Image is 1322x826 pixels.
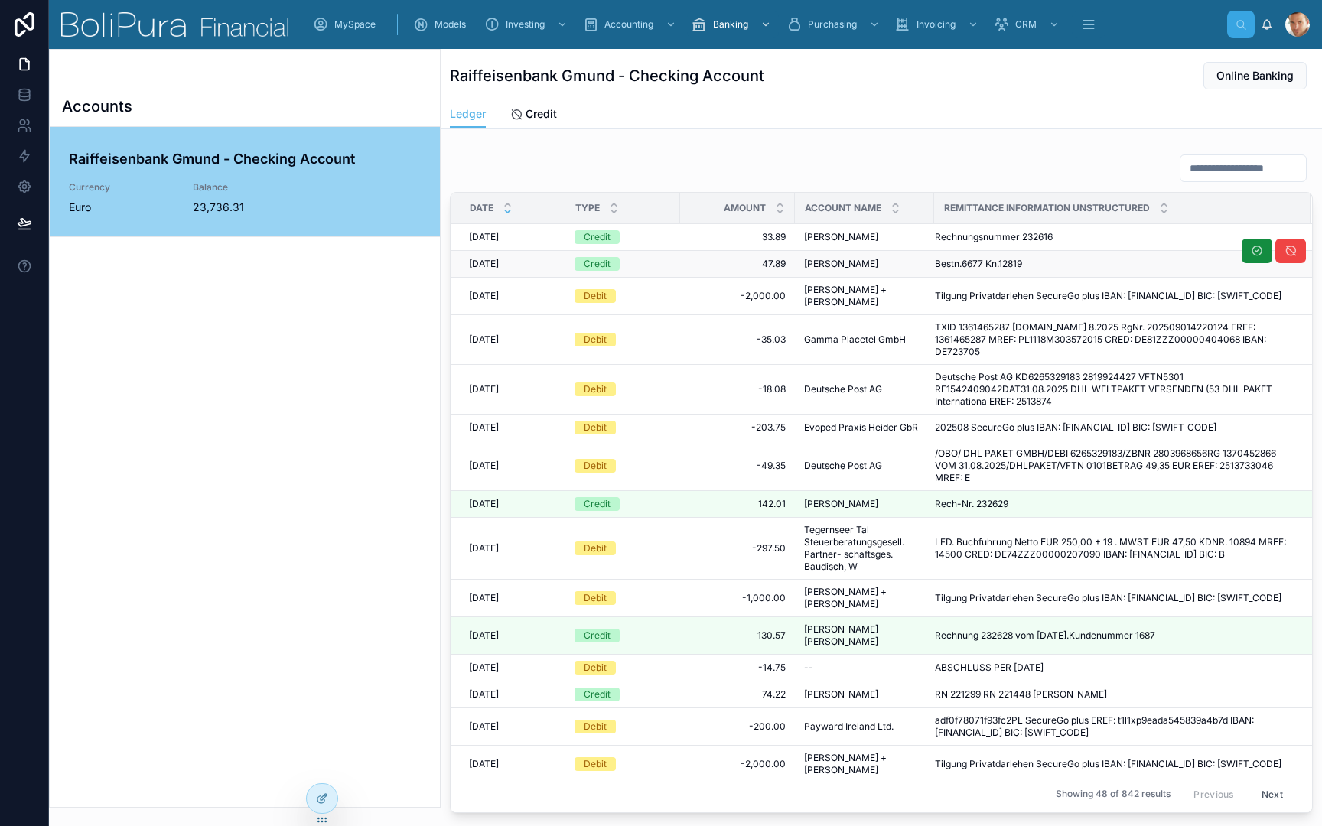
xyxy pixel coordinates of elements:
[50,127,440,236] a: Raiffeisenbank Gmund - Checking AccountCurrencyEuroBalance23,736.31
[689,383,786,395] a: -18.08
[935,592,1292,604] a: Tilgung Privatdarlehen SecureGo plus IBAN: [FINANCIAL_ID] BIC: [SWIFT_CODE]
[804,586,925,610] a: [PERSON_NAME] + [PERSON_NAME]
[782,11,887,38] a: Purchasing
[804,460,925,472] a: Deutsche Post AG
[584,629,611,642] div: Credit
[804,383,925,395] a: Deutsche Post AG
[804,752,925,776] a: [PERSON_NAME] + [PERSON_NAME]
[469,498,499,510] span: [DATE]
[935,592,1281,604] span: Tilgung Privatdarlehen SecureGo plus IBAN: [FINANCIAL_ID] BIC: [SWIFT_CODE]
[804,231,925,243] a: [PERSON_NAME]
[804,333,906,346] span: Gamma Placetel GmbH
[584,230,611,244] div: Credit
[584,333,607,346] div: Debit
[450,100,486,129] a: Ledger
[469,720,556,733] a: [DATE]
[689,592,786,604] span: -1,000.00
[469,460,556,472] a: [DATE]
[469,290,556,302] a: [DATE]
[689,333,786,346] a: -35.03
[469,258,499,270] span: [DATE]
[575,382,671,396] a: Debit
[689,421,786,434] a: -203.75
[575,333,671,346] a: Debit
[469,460,499,472] span: [DATE]
[584,289,607,303] div: Debit
[469,290,499,302] span: [DATE]
[935,688,1107,701] span: RN 221299 RN 221448 [PERSON_NAME]
[526,106,557,122] span: Credit
[804,720,894,733] span: Payward Ireland Ltd.
[689,258,786,270] span: 47.89
[469,542,556,554] a: [DATE]
[510,100,557,131] a: Credit
[689,629,786,642] a: 130.57
[575,757,671,771] a: Debit
[575,202,600,214] span: Type
[469,498,556,510] a: [DATE]
[469,333,499,346] span: [DATE]
[469,758,499,770] span: [DATE]
[469,688,499,701] span: [DATE]
[944,202,1150,214] span: Remittance Information Unstructured
[935,371,1292,408] span: Deutsche Post AG KD6265329183 2819924427 VFTN5301 RE1542409042DAT31.08.2025 DHL WELTPAKET VERSEND...
[689,460,786,472] a: -49.35
[689,498,786,510] a: 142.01
[804,421,925,434] a: Evoped Praxis Heider GbR
[469,333,556,346] a: [DATE]
[689,688,786,701] a: 74.22
[689,231,786,243] span: 33.89
[935,231,1292,243] a: Rechnungsnummer 232616
[469,542,499,554] span: [DATE]
[409,11,477,38] a: Models
[935,498,1292,510] a: Rech-Nr. 232629
[469,231,556,243] a: [DATE]
[804,284,925,308] span: [PERSON_NAME] + [PERSON_NAME]
[935,688,1292,701] a: RN 221299 RN 221448 [PERSON_NAME]
[575,459,671,473] a: Debit
[935,536,1292,561] span: LFD. Buchfuhrung Netto EUR 250,00 + 19 . MWST EUR 47,50 KDNR. 10894 MREF: 14500 CRED: DE74ZZZ0000...
[689,662,786,674] span: -14.75
[935,421,1216,434] span: 202508 SecureGo plus IBAN: [FINANCIAL_ID] BIC: [SWIFT_CODE]
[334,18,376,31] span: MySpace
[935,629,1292,642] a: Rechnung 232628 vom [DATE].Kundenummer 1687
[724,202,766,214] span: Amount
[575,720,671,733] a: Debit
[575,257,671,271] a: Credit
[804,498,925,510] a: [PERSON_NAME]
[584,257,611,271] div: Credit
[804,258,925,270] a: [PERSON_NAME]
[1203,62,1307,89] button: Online Banking
[469,383,499,395] span: [DATE]
[935,321,1292,358] span: TXID 1361465287 [DOMAIN_NAME] 8.2025 RgNr. 202509014220124 EREF: 1361465287 MREF: PL1118M30357201...
[575,629,671,642] a: Credit
[469,231,499,243] span: [DATE]
[69,148,422,169] h4: Raiffeisenbank Gmund - Checking Account
[935,714,1292,739] a: adf0f78071f93fc2PL SecureGo plus EREF: t1l1xp9eada545839a4b7d IBAN: [FINANCIAL_ID] BIC: [SWIFT_CODE]
[584,497,611,511] div: Credit
[804,258,878,270] span: [PERSON_NAME]
[804,333,925,346] a: Gamma Placetel GmbH
[917,18,956,31] span: Invoicing
[713,18,748,31] span: Banking
[689,758,786,770] a: -2,000.00
[308,11,386,38] a: MySpace
[935,758,1292,770] a: Tilgung Privatdarlehen SecureGo plus IBAN: [FINANCIAL_ID] BIC: [SWIFT_CODE]
[891,11,986,38] a: Invoicing
[575,497,671,511] a: Credit
[804,662,813,674] span: --
[575,661,671,675] a: Debit
[575,541,671,555] a: Debit
[575,421,671,434] a: Debit
[584,757,607,771] div: Debit
[470,202,493,214] span: Date
[689,720,786,733] span: -200.00
[804,623,925,648] span: [PERSON_NAME] [PERSON_NAME]
[469,258,556,270] a: [DATE]
[689,542,786,554] a: -297.50
[69,200,174,215] span: Euro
